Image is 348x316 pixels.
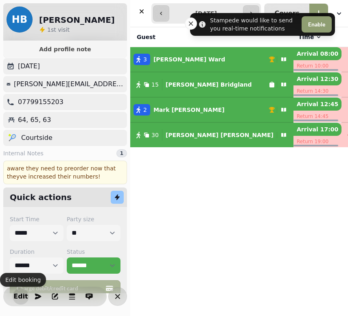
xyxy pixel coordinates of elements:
p: Courtside [21,133,53,143]
p: Return 14:45 [293,111,341,122]
p: [PERSON_NAME][EMAIL_ADDRESS][PERSON_NAME][DOMAIN_NAME] [14,79,124,89]
span: Time [298,33,314,41]
p: Arrival 08:00 [293,47,341,60]
label: Start Time [10,215,63,223]
p: [PERSON_NAME] [PERSON_NAME] [166,131,274,139]
button: Enable [302,16,332,33]
p: 64, 65, 63 [18,115,51,125]
h2: [PERSON_NAME] [39,14,115,26]
button: 3[PERSON_NAME] Ward [130,50,293,69]
span: Internal Notes [3,149,44,157]
div: Stampede would like to send you real-time notifications [210,16,298,33]
button: Charge debit/credit card [10,280,120,296]
span: 1 [47,26,51,33]
p: 🎾 [8,133,16,143]
label: Duration [10,248,63,256]
span: 15 [151,81,159,89]
span: 30 [151,131,159,139]
label: Party size [67,215,120,223]
span: 3 [143,55,147,63]
p: Arrival 17:00 [293,123,341,136]
th: Guest [130,27,293,47]
p: [PERSON_NAME] Ward [153,55,225,63]
button: Add profile note [7,44,124,54]
span: Charge debit/credit card [17,285,104,291]
button: Close toast [185,17,197,30]
span: HB [12,15,27,24]
label: Status [67,248,120,256]
p: 07799155203 [18,97,63,107]
span: st [51,26,58,33]
h2: Quick actions [10,192,72,203]
button: Covers [265,4,309,23]
button: Time [298,33,322,41]
button: 15[PERSON_NAME] Bridgland [130,75,293,94]
p: [PERSON_NAME] Bridgland [166,81,252,89]
p: visit [47,26,70,34]
div: 1 [116,149,127,157]
p: Mark [PERSON_NAME] [153,106,225,114]
p: Return 10:00 [293,60,341,72]
p: Return 14:30 [293,85,341,97]
p: [DATE] [18,61,40,71]
button: 2Mark [PERSON_NAME] [130,100,293,120]
span: 2 [143,106,147,114]
span: Edit [16,293,26,300]
button: 30[PERSON_NAME] [PERSON_NAME] [130,125,293,145]
p: Arrival 12:45 [293,98,341,111]
span: Add profile note [13,46,117,52]
p: Arrival 12:30 [293,72,341,85]
button: Edit [13,288,29,305]
p: Return 19:00 [293,136,341,147]
div: aware they need to preorder now that theyve increased their numbers! [3,161,127,184]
